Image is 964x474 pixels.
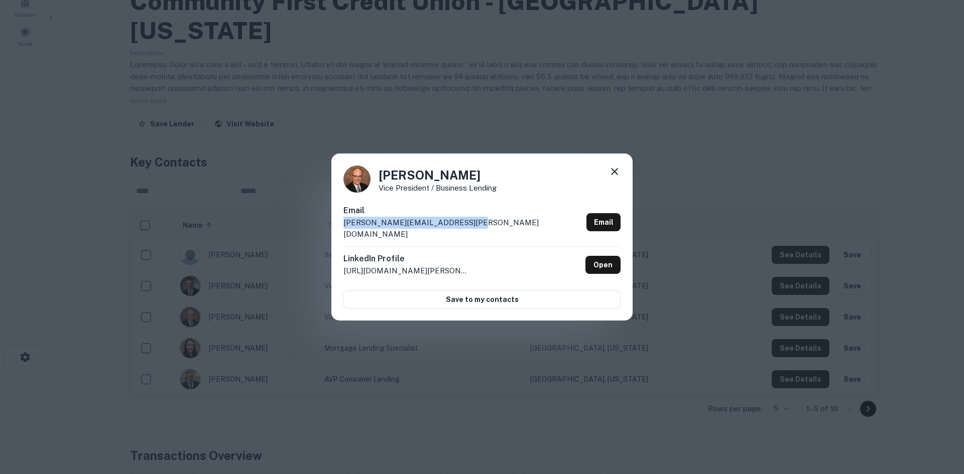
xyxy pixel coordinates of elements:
[586,213,621,231] a: Email
[343,290,621,308] button: Save to my contacts
[379,184,497,192] p: Vice President / Business Lending
[585,256,621,274] a: Open
[343,205,582,217] h6: Email
[343,265,469,277] p: [URL][DOMAIN_NAME][PERSON_NAME]
[914,394,964,442] iframe: Chat Widget
[379,166,497,184] h4: [PERSON_NAME]
[343,217,582,240] p: [PERSON_NAME][EMAIL_ADDRESS][PERSON_NAME][DOMAIN_NAME]
[343,166,371,193] img: 1516977238349
[343,253,469,265] h6: LinkedIn Profile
